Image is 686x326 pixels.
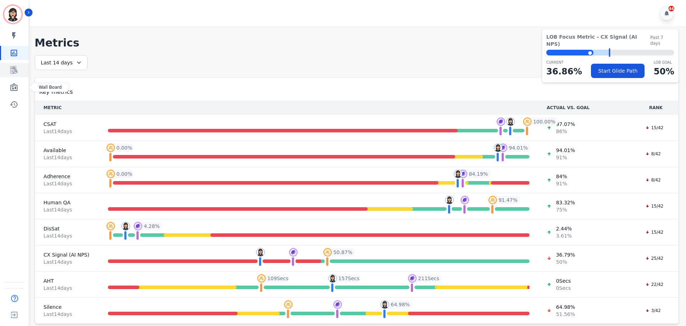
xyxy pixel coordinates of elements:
[546,65,582,78] p: 36.86 %
[556,284,571,292] span: 0 Secs
[44,147,91,154] span: Available
[469,170,488,177] span: 84.19 %
[533,118,555,125] span: 100.00 %
[498,196,517,204] span: 91.47 %
[642,203,667,210] div: 15/42
[323,248,332,257] img: profile-pic
[284,300,293,309] img: profile-pic
[642,124,667,131] div: 15/42
[506,117,515,126] img: profile-pic
[445,196,454,204] img: profile-pic
[338,275,359,282] span: 157 Secs
[556,258,575,266] span: 50 %
[44,173,91,180] span: Adherence
[556,121,575,128] span: 97.07 %
[523,117,532,126] img: profile-pic
[494,143,502,152] img: profile-pic
[44,206,91,213] span: Last 14 day s
[538,101,633,115] th: ACTUAL VS. GOAL
[556,277,571,284] span: 0 Secs
[116,170,132,177] span: 0.00 %
[556,199,575,206] span: 83.32 %
[289,248,298,257] img: profile-pic
[44,225,91,232] span: DisSat
[499,143,507,152] img: profile-pic
[654,60,674,65] p: LOB Goal
[556,206,575,213] span: 75 %
[556,180,567,187] span: 91 %
[391,301,409,308] span: 64.98 %
[35,101,99,115] th: METRIC
[408,274,417,283] img: profile-pic
[44,251,91,258] span: CX Signal (AI NPS)
[556,232,572,239] span: 3.61 %
[461,196,469,204] img: profile-pic
[488,196,497,204] img: profile-pic
[546,33,650,48] span: LOB Focus Metric - CX Signal (AI NPS)
[556,225,572,232] span: 2.44 %
[556,251,575,258] span: 36.79 %
[668,6,674,11] div: 44
[44,232,91,239] span: Last 14 day s
[556,154,575,161] span: 91 %
[44,180,91,187] span: Last 14 day s
[546,60,582,65] p: CURRENT
[256,248,265,257] img: profile-pic
[4,6,21,23] img: Bordered avatar
[654,65,674,78] p: 50 %
[328,274,337,283] img: profile-pic
[106,143,115,152] img: profile-pic
[44,303,91,311] span: Silence
[497,117,505,126] img: profile-pic
[642,229,667,236] div: 15/42
[267,275,288,282] span: 109 Secs
[642,255,667,262] div: 25/42
[418,275,439,282] span: 211 Secs
[642,176,664,184] div: 8/42
[650,35,674,46] span: Past 7 days
[257,274,266,283] img: profile-pic
[39,88,73,96] span: Key metrics
[381,300,389,309] img: profile-pic
[106,170,115,178] img: profile-pic
[642,281,667,288] div: 22/42
[556,311,575,318] span: 51.56 %
[591,64,645,78] button: Start Glide Path
[333,300,342,309] img: profile-pic
[44,128,91,135] span: Last 14 day s
[546,50,593,55] div: ⬤
[642,150,664,157] div: 8/42
[459,170,467,178] img: profile-pic
[556,303,575,311] span: 64.98 %
[44,154,91,161] span: Last 14 day s
[116,144,132,151] span: 0.00 %
[333,249,352,256] span: 50.87 %
[134,222,142,230] img: profile-pic
[454,170,462,178] img: profile-pic
[35,37,679,49] h1: Metrics
[44,284,91,292] span: Last 14 day s
[106,222,115,230] img: profile-pic
[44,258,91,266] span: Last 14 day s
[556,128,575,135] span: 86 %
[44,277,91,284] span: AHT
[633,101,678,115] th: RANK
[556,147,575,154] span: 94.01 %
[509,144,528,151] span: 94.01 %
[35,55,88,70] div: Last 14 days
[44,311,91,318] span: Last 14 day s
[121,222,130,230] img: profile-pic
[44,199,91,206] span: Human QA
[144,223,159,230] span: 4.28 %
[642,307,664,314] div: 3/42
[44,121,91,128] span: CSAT
[556,173,567,180] span: 84 %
